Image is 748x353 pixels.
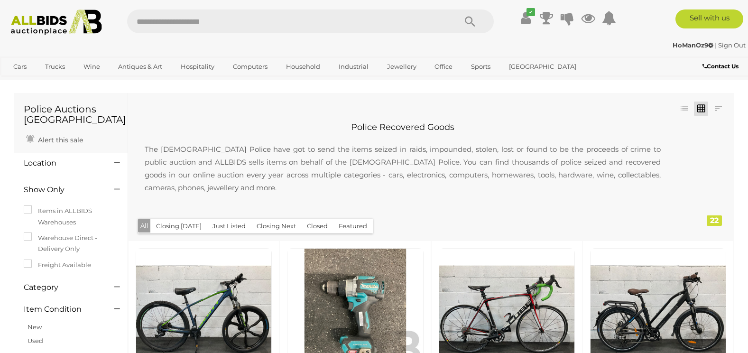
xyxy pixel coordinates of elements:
button: All [138,219,151,232]
b: Contact Us [702,63,739,70]
button: Closing Next [251,219,302,233]
span: | [715,41,717,49]
a: Sports [465,59,497,74]
a: Wine [77,59,106,74]
h4: Show Only [24,186,100,194]
a: Household [280,59,326,74]
a: Computers [227,59,274,74]
a: Antiques & Art [112,59,168,74]
a: Jewellery [381,59,423,74]
a: Office [428,59,459,74]
a: Used [28,337,43,344]
button: Closing [DATE] [150,219,207,233]
span: Alert this sale [36,136,83,144]
a: Alert this sale [24,132,85,146]
button: Closed [301,219,333,233]
i: ✔ [526,8,535,16]
a: Contact Us [702,61,741,72]
a: Sign Out [718,41,746,49]
h2: Police Recovered Goods [135,123,670,132]
button: Featured [333,219,373,233]
p: The [DEMOGRAPHIC_DATA] Police have got to send the items seized in raids, impounded, stolen, lost... [135,133,670,204]
img: Allbids.com.au [6,9,107,35]
button: Search [446,9,494,33]
h4: Item Condition [24,305,100,314]
label: Warehouse Direct - Delivery Only [24,232,118,255]
h4: Location [24,159,100,167]
label: Items in ALLBIDS Warehouses [24,205,118,228]
h1: Police Auctions [GEOGRAPHIC_DATA] [24,104,118,125]
a: ✔ [518,9,533,27]
a: Hospitality [175,59,221,74]
a: Cars [7,59,33,74]
label: Freight Available [24,260,91,270]
a: [GEOGRAPHIC_DATA] [503,59,582,74]
a: New [28,323,42,331]
strong: HoManOz9 [673,41,713,49]
a: HoManOz9 [673,41,715,49]
button: Just Listed [207,219,251,233]
div: 22 [707,215,722,226]
a: Sell with us [675,9,743,28]
a: Industrial [332,59,375,74]
h4: Category [24,283,100,292]
a: Trucks [39,59,71,74]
